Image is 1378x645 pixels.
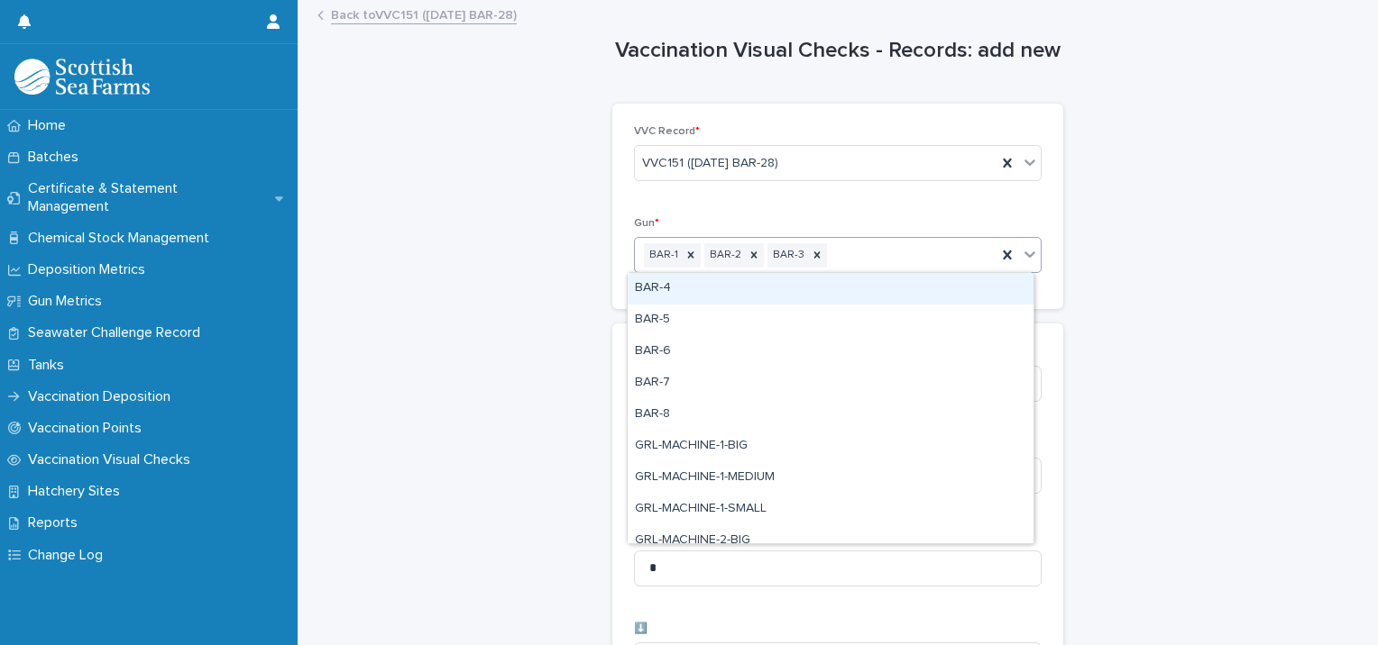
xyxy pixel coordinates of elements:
[21,547,117,564] p: Change Log
[644,243,681,268] div: BAR-1
[628,462,1033,494] div: GRL-MACHINE-1-MEDIUM
[21,483,134,500] p: Hatchery Sites
[767,243,807,268] div: BAR-3
[21,117,80,134] p: Home
[628,304,1033,336] div: BAR-5
[634,126,700,137] span: VVC Record
[21,357,78,374] p: Tanks
[21,451,205,468] p: Vaccination Visual Checks
[628,525,1033,557] div: GRL-MACHINE-2-BIG
[628,494,1033,525] div: GRL-MACHINE-1-SMALL
[21,149,93,166] p: Batches
[628,399,1033,431] div: BAR-8
[628,336,1033,368] div: BAR-6
[331,4,517,24] a: Back toVVC151 ([DATE] BAR-28)
[21,261,160,278] p: Deposition Metrics
[21,420,156,437] p: Vaccination Points
[21,293,116,310] p: Gun Metrics
[21,180,275,214] p: Certificate & Statement Management
[612,38,1063,64] h1: Vaccination Visual Checks - Records: add new
[628,431,1033,462] div: GRL-MACHINE-1-BIG
[704,243,744,268] div: BAR-2
[628,273,1033,304] div: BAR-4
[634,218,659,229] span: Gun
[21,388,185,405] p: Vaccination Deposition
[21,514,92,531] p: Reports
[634,623,648,634] span: ⬇️
[642,154,778,173] span: VVC151 ([DATE] BAR-28)
[21,230,224,247] p: Chemical Stock Management
[14,59,150,95] img: uOABhIYSsOPhGJQdTwEw
[21,324,215,341] p: Seawater Challenge Record
[628,368,1033,399] div: BAR-7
